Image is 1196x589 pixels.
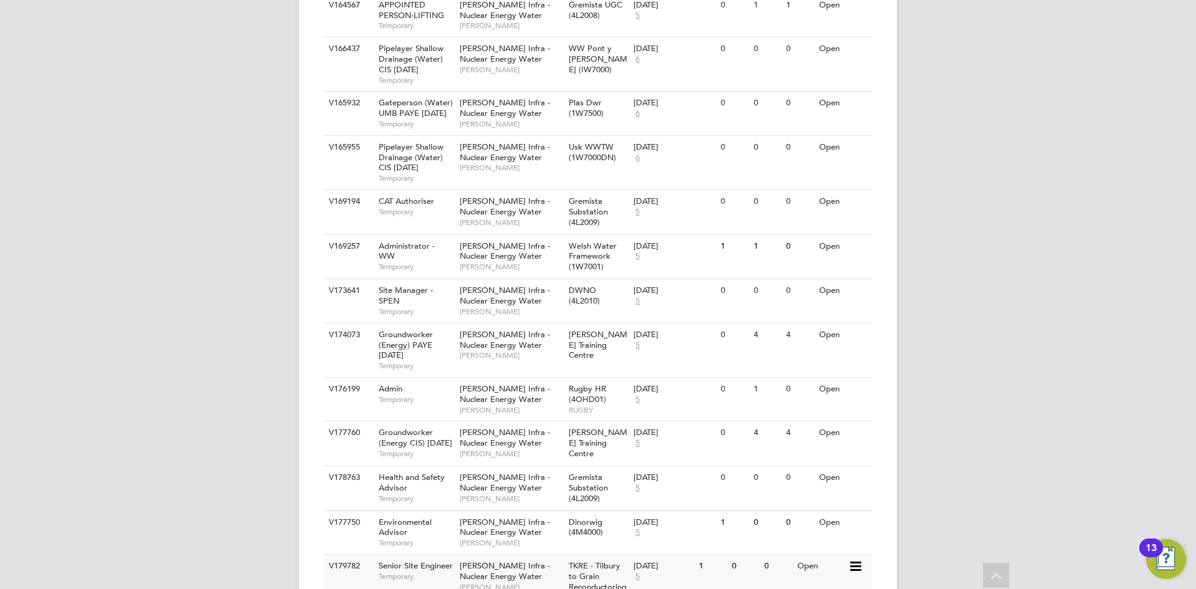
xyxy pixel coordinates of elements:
[460,494,562,504] span: [PERSON_NAME]
[379,427,452,448] span: Groundworker (Energy CIS) [DATE]
[460,307,562,317] span: [PERSON_NAME]
[460,350,562,360] span: [PERSON_NAME]
[379,97,453,118] span: Gateperson (Water) UMB PAYE [DATE]
[816,323,870,347] div: Open
[634,98,714,108] div: [DATE]
[816,190,870,213] div: Open
[634,384,714,395] div: [DATE]
[634,54,642,65] span: 6
[634,428,714,438] div: [DATE]
[751,466,783,489] div: 0
[783,421,815,444] div: 4
[379,560,453,571] span: Senior Site Engineer
[751,279,783,302] div: 0
[326,235,369,258] div: V169257
[379,517,432,538] span: Environmental Advisor
[569,329,627,361] span: [PERSON_NAME] Training Centre
[751,37,783,60] div: 0
[460,405,562,415] span: [PERSON_NAME]
[326,92,369,115] div: V165932
[816,511,870,534] div: Open
[783,323,815,347] div: 4
[783,378,815,401] div: 0
[569,383,606,405] span: Rugby HR (4OHD01)
[379,141,444,173] span: Pipelayer Shallow Drainage (Water) CIS [DATE]
[816,421,870,444] div: Open
[460,427,550,448] span: [PERSON_NAME] Infra - Nuclear Energy Water
[783,511,815,534] div: 0
[634,285,714,296] div: [DATE]
[460,241,550,262] span: [PERSON_NAME] Infra - Nuclear Energy Water
[634,153,642,163] span: 6
[634,241,714,252] div: [DATE]
[634,561,693,572] div: [DATE]
[718,235,750,258] div: 1
[569,285,600,306] span: DWNO (4L2010)
[379,119,453,129] span: Temporary
[379,494,453,504] span: Temporary
[783,466,815,489] div: 0
[634,11,642,21] span: 5
[569,43,627,75] span: WW Pont y [PERSON_NAME] (IW7000)
[634,472,714,483] div: [DATE]
[718,136,750,159] div: 0
[379,285,433,306] span: Site Manager - SPEN
[816,378,870,401] div: Open
[460,163,562,173] span: [PERSON_NAME]
[729,555,761,578] div: 0
[634,572,642,582] span: 5
[751,378,783,401] div: 1
[634,483,642,494] span: 5
[634,296,642,307] span: 5
[569,141,616,163] span: Usk WWTW (1W7000DN)
[379,449,453,459] span: Temporary
[816,92,870,115] div: Open
[718,511,750,534] div: 1
[569,517,603,538] span: Dinorwig (4M4000)
[379,572,453,582] span: Temporary
[634,438,642,449] span: 5
[783,190,815,213] div: 0
[634,142,714,153] div: [DATE]
[783,235,815,258] div: 0
[379,173,453,183] span: Temporary
[794,555,848,578] div: Open
[751,235,783,258] div: 1
[326,279,369,302] div: V173641
[460,472,550,493] span: [PERSON_NAME] Infra - Nuclear Energy Water
[379,241,435,262] span: Administrator - WW
[751,136,783,159] div: 0
[379,395,453,405] span: Temporary
[326,37,369,60] div: V166437
[718,190,750,213] div: 0
[718,92,750,115] div: 0
[751,190,783,213] div: 0
[569,241,617,272] span: Welsh Water Framework (1W7001)
[379,361,453,371] span: Temporary
[460,517,550,538] span: [PERSON_NAME] Infra - Nuclear Energy Water
[816,279,870,302] div: Open
[326,555,369,578] div: V179782
[816,136,870,159] div: Open
[751,511,783,534] div: 0
[460,218,562,227] span: [PERSON_NAME]
[460,449,562,459] span: [PERSON_NAME]
[816,37,870,60] div: Open
[751,92,783,115] div: 0
[783,136,815,159] div: 0
[783,37,815,60] div: 0
[569,472,608,504] span: Gremista Substation (4L2009)
[379,21,453,31] span: Temporary
[379,75,453,85] span: Temporary
[460,43,550,64] span: [PERSON_NAME] Infra - Nuclear Energy Water
[379,329,433,361] span: Groundworker (Energy) PAYE [DATE]
[696,555,728,578] div: 1
[751,421,783,444] div: 4
[379,262,453,272] span: Temporary
[634,330,714,340] div: [DATE]
[379,43,444,75] span: Pipelayer Shallow Drainage (Water) CIS [DATE]
[634,395,642,405] span: 5
[634,196,714,207] div: [DATE]
[634,108,642,119] span: 6
[379,196,434,206] span: CAT Authoriser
